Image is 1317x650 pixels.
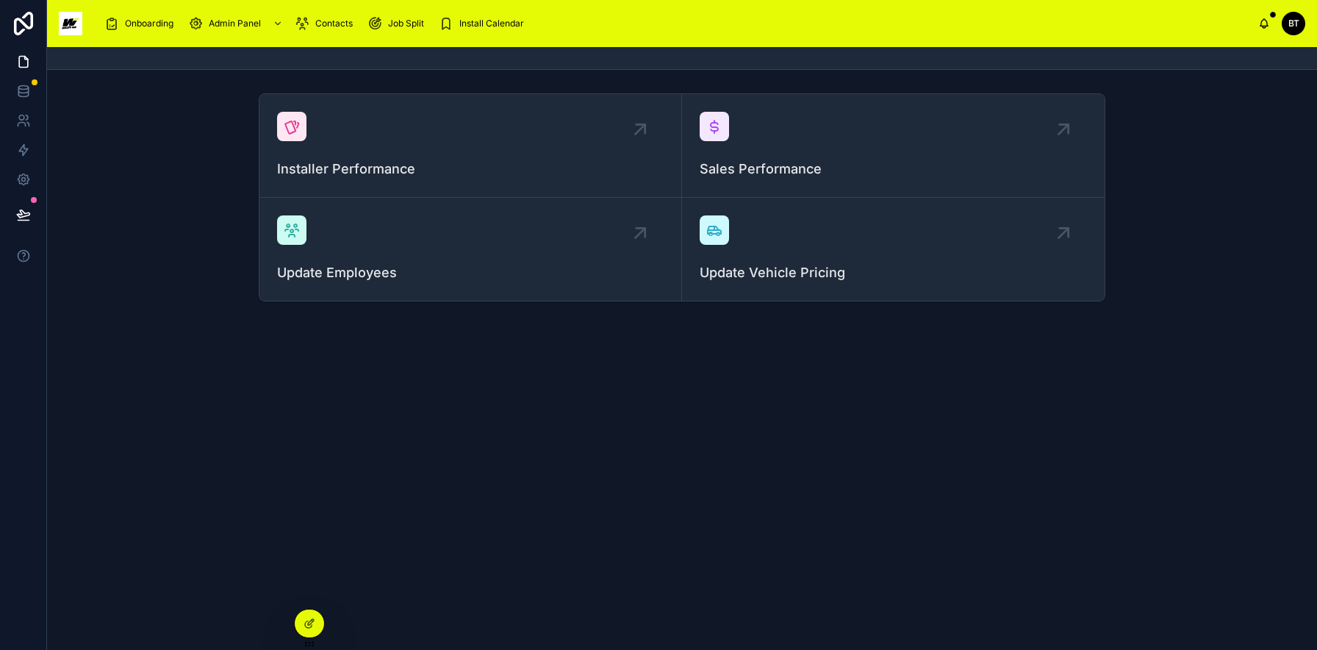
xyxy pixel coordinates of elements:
a: Job Split [363,10,434,37]
span: Onboarding [125,18,173,29]
a: Sales Performance [682,94,1105,198]
a: Contacts [290,10,363,37]
span: BT [1288,18,1299,29]
span: Update Vehicle Pricing [700,262,1087,283]
span: Admin Panel [209,18,261,29]
a: Onboarding [100,10,184,37]
a: Update Employees [259,198,682,301]
a: Admin Panel [184,10,290,37]
a: Installer Performance [259,94,682,198]
img: App logo [59,12,82,35]
span: Install Calendar [459,18,524,29]
span: Update Employees [277,262,664,283]
div: scrollable content [94,7,1258,40]
span: Installer Performance [277,159,664,179]
span: Job Split [388,18,424,29]
a: Update Vehicle Pricing [682,198,1105,301]
span: Sales Performance [700,159,1087,179]
span: Contacts [315,18,353,29]
a: Install Calendar [434,10,534,37]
